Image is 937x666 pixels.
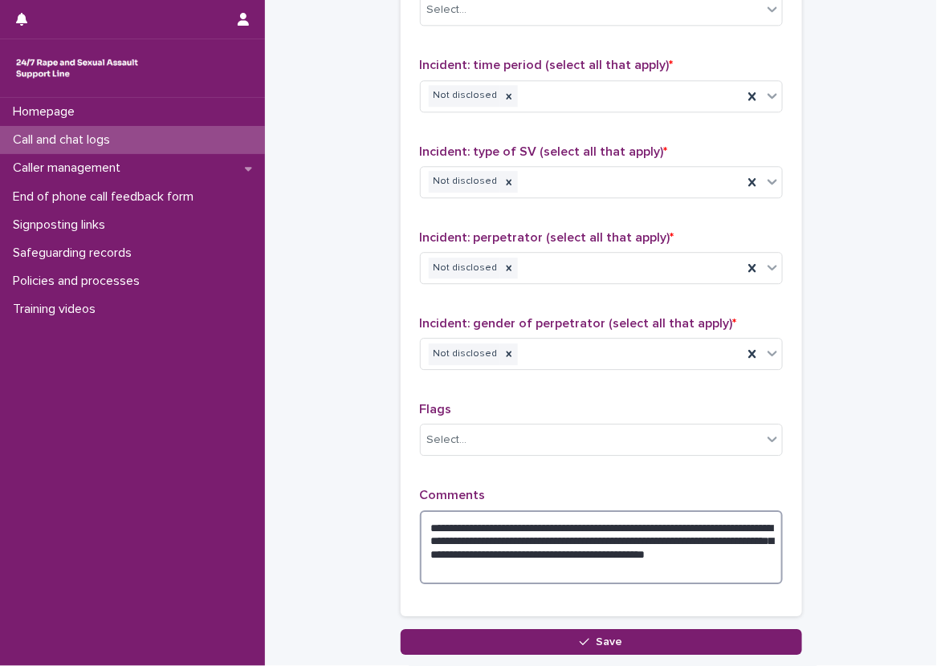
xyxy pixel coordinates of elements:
[6,132,123,148] p: Call and chat logs
[427,432,467,449] div: Select...
[429,258,500,279] div: Not disclosed
[429,171,500,193] div: Not disclosed
[420,317,737,330] span: Incident: gender of perpetrator (select all that apply)
[6,104,88,120] p: Homepage
[6,189,206,205] p: End of phone call feedback form
[6,160,133,176] p: Caller management
[420,489,486,502] span: Comments
[427,2,467,18] div: Select...
[420,145,668,158] span: Incident: type of SV (select all that apply)
[6,274,153,289] p: Policies and processes
[6,217,118,233] p: Signposting links
[420,403,452,416] span: Flags
[429,85,500,107] div: Not disclosed
[420,231,674,244] span: Incident: perpetrator (select all that apply)
[13,52,141,84] img: rhQMoQhaT3yELyF149Cw
[596,636,622,648] span: Save
[420,59,674,71] span: Incident: time period (select all that apply)
[6,246,145,261] p: Safeguarding records
[401,629,802,655] button: Save
[6,302,108,317] p: Training videos
[429,343,500,365] div: Not disclosed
